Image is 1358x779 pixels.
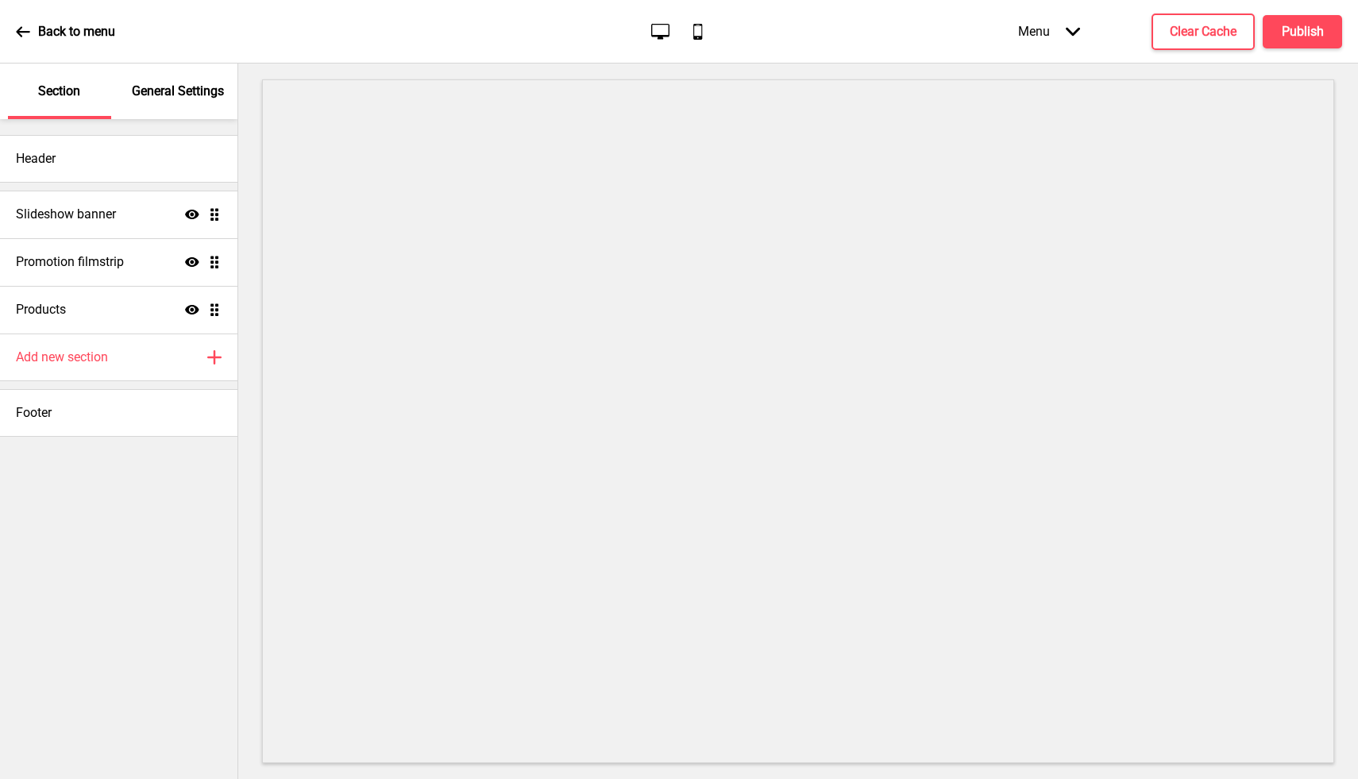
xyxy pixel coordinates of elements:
[16,349,108,366] h4: Add new section
[16,404,52,422] h4: Footer
[16,206,116,223] h4: Slideshow banner
[16,10,115,53] a: Back to menu
[16,301,66,318] h4: Products
[1002,8,1096,55] div: Menu
[1282,23,1324,40] h4: Publish
[1170,23,1236,40] h4: Clear Cache
[132,83,224,100] p: General Settings
[1152,13,1255,50] button: Clear Cache
[38,23,115,40] p: Back to menu
[16,253,124,271] h4: Promotion filmstrip
[1263,15,1342,48] button: Publish
[38,83,80,100] p: Section
[16,150,56,168] h4: Header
